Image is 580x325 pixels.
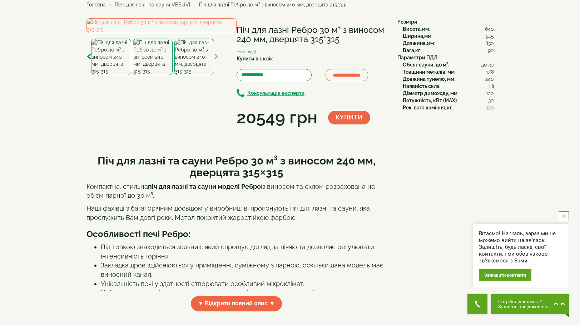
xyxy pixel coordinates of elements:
a: Головна [86,2,106,8]
a: Печі для лазні та сауни VESUVI [115,2,190,8]
div: : [403,104,494,111]
b: Параметри ПДЛ [397,55,437,60]
div: : [403,25,494,33]
span: 640 [485,25,494,33]
span: ▼ Відкрити повний опис ▼ [191,296,282,311]
span: 30 [488,97,494,104]
div: : [403,83,494,90]
button: Chat button [491,294,569,314]
label: Купити в 1 клік [237,55,273,62]
b: Довжина тунелю, мм [403,76,454,82]
img: Піч для лазні Ребро 30 м³ з виносом 240 мм, дверцята 315*315 [91,39,131,75]
h1: Піч для лазні Ребро 30 м³ з виносом 240 мм, дверцята 315*315 [237,25,387,44]
span: 545 [485,33,494,40]
li: Цей прилад дає унікальне поєднання вологості та температури повітря. [101,288,387,297]
div: : [403,68,494,75]
div: 20549 грн [237,105,317,130]
div: : [403,47,494,54]
b: Розміри [397,19,417,25]
img: Піч для лазні Ребро 30 м³ з виносом 240 мм, дверцята 315*315 [86,18,237,33]
span: 830 [485,40,494,47]
b: Вага,кг [403,48,420,53]
span: Потрібна допомога? [498,299,550,304]
div: : [403,75,494,83]
span: до 30 [481,61,494,68]
b: Особливості печі Ребро: [86,229,190,239]
li: Унікальність печі у здатності створювати особливий мікроклімат. [101,279,387,289]
b: Висота,мм [403,26,429,32]
p: Компактна, стильна із виносом та склом розрахована на об'єм парної до 30 м³. [86,182,387,200]
div: Залишити контакти [479,269,531,281]
li: Закладка дров здійснюється у приміщенні, суміжному з парною, оскільки дана модель має виносний ка... [101,261,387,279]
b: Товщини металів, мм [403,69,455,75]
b: Довжина,мм [403,40,434,46]
div: : [403,61,494,68]
div: : [403,33,494,40]
span: 120 [486,104,494,111]
strong: Піч для лазні та сауни Ребро 30 м³ з виносом 240 мм, дверцята 315×315 [98,154,376,179]
span: Піч для лазні Ребро 30 м³ з виносом 240 мм, дверцята 315*315 [199,2,347,8]
img: Піч для лазні Ребро 30 м³ з виносом 240 мм, дверцята 315*315 [133,39,173,75]
b: Ширина,мм [403,33,431,39]
b: Діаметр димоходу, мм [403,90,457,96]
li: Під топкою знаходиться зольник, який спрощує догляд за піччю та дозволяє регулювати інтенсивність... [101,242,387,261]
b: Потужність, кВт (MAX) [403,98,457,103]
span: Ні [489,83,494,90]
small: На складі [237,49,256,54]
span: Залиште повідомлення [498,304,550,309]
div: : [403,40,494,47]
div: : [403,97,494,104]
button: Купити [328,111,370,124]
span: 4/8 [485,68,494,75]
b: Рек. вага каміння, кг. [403,105,453,110]
span: 90 [488,47,494,54]
span: 120 [486,90,494,97]
img: Піч для лазні Ребро 30 м³ з виносом 240 мм, дверцята 315*315 [174,39,214,75]
div: : [403,90,494,97]
b: Наявність скла [403,83,440,89]
span: 240 [485,75,494,83]
b: Консультація експерта [247,90,304,96]
div: Вітаємо! На жаль, зараз ми не можемо вийти на зв'язок. Залишіть, будь ласка, свої контакти, і ми ... [479,230,563,264]
p: Наші фахівці з багаторічним досвідом у виробництві пропонують піч для лазні та сауни, яка прослуж... [86,204,387,222]
button: Get Call button [467,294,487,314]
strong: піч для лазні та сауни моделі Ребро [148,183,261,190]
button: close button [559,211,569,221]
b: Обсяг сауни, до м³ [403,62,448,68]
